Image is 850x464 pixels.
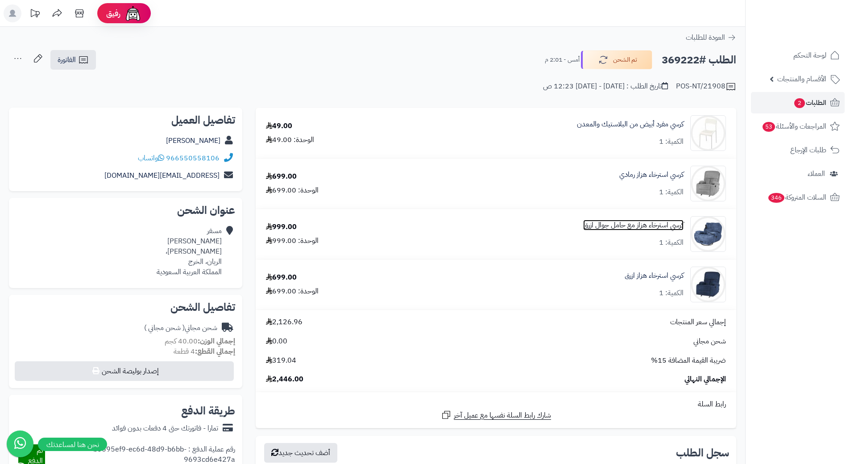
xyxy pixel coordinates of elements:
span: رفيق [106,8,120,19]
div: تمارا - فاتورتك حتى 4 دفعات بدون فوائد [112,423,218,434]
a: كرسي استرخاء هزاز ازرق [625,271,684,281]
span: لوحة التحكم [793,49,826,62]
a: لوحة التحكم [751,45,845,66]
div: الكمية: 1 [659,187,684,197]
a: السلات المتروكة346 [751,187,845,208]
a: طلبات الإرجاع [751,139,845,161]
img: 4931f5c2fcac52209b0c9006e2cf307c1650133830-Untitled-1-Recovered-Recovered-90x90.jpg [691,115,726,151]
span: طلبات الإرجاع [790,144,826,156]
a: شارك رابط السلة نفسها مع عميل آخر [441,410,551,421]
button: تم الشحن [581,50,652,69]
span: 2 [794,98,805,108]
div: رابط السلة [259,399,733,410]
div: الوحدة: 699.00 [266,286,319,297]
div: شحن مجاني [144,323,217,333]
img: 1738148062-110102050051-90x90.jpg [691,267,726,302]
a: المراجعات والأسئلة53 [751,116,845,137]
div: POS-NT/21908 [676,81,736,92]
div: الوحدة: 49.00 [266,135,314,145]
span: 53 [763,122,775,132]
span: إجمالي سعر المنتجات [670,317,726,327]
span: الطلبات [793,96,826,109]
a: العملاء [751,163,845,184]
strong: إجمالي الوزن: [198,336,235,347]
a: تحديثات المنصة [24,4,46,25]
h2: عنوان الشحن [16,205,235,216]
a: كرسي استرخاء هزاز مع حامل جوال ازرق [583,220,684,230]
div: 699.00 [266,272,297,283]
span: الأقسام والمنتجات [777,73,826,85]
span: العملاء [808,167,825,180]
span: 2,446.00 [266,374,303,385]
span: شحن مجاني [693,336,726,347]
small: 40.00 كجم [165,336,235,347]
img: logo-2.png [789,25,842,44]
h2: طريقة الدفع [181,405,235,416]
button: أضف تحديث جديد [264,443,337,463]
small: أمس - 2:01 م [545,55,580,64]
h2: تفاصيل العميل [16,115,235,125]
a: الفاتورة [50,50,96,70]
div: الوحدة: 699.00 [266,185,319,196]
a: كرسي مفرد أبيض من البلاستيك والمعدن [577,119,684,130]
div: 999.00 [266,222,297,232]
span: المراجعات والأسئلة [762,120,826,133]
strong: إجمالي القطع: [195,346,235,357]
span: العودة للطلبات [686,32,725,43]
span: ( شحن مجاني ) [144,322,185,333]
h2: تفاصيل الشحن [16,302,235,313]
a: [EMAIL_ADDRESS][DOMAIN_NAME] [104,170,220,181]
span: 0.00 [266,336,287,347]
div: الوحدة: 999.00 [266,236,319,246]
div: 699.00 [266,171,297,182]
h3: سجل الطلب [676,447,729,458]
a: واتساب [138,153,164,163]
img: 1737964655-110102050046-90x90.jpg [691,166,726,201]
a: الطلبات2 [751,92,845,113]
span: الفاتورة [58,54,76,65]
a: كرسي استرخاء هزاز رمادي [619,170,684,180]
img: ai-face.png [124,4,142,22]
span: السلات المتروكة [767,191,826,204]
h2: الطلب #369222 [662,51,736,69]
div: تاريخ الطلب : [DATE] - [DATE] 12:23 ص [543,81,668,92]
span: 346 [768,193,784,203]
button: إصدار بوليصة الشحن [15,361,234,381]
div: الكمية: 1 [659,238,684,248]
div: مسفر [PERSON_NAME] [PERSON_NAME]، الريان، الخرج المملكة العربية السعودية [157,226,222,277]
small: 4 قطعة [174,346,235,357]
div: الكمية: 1 [659,137,684,147]
a: العودة للطلبات [686,32,736,43]
span: شارك رابط السلة نفسها مع عميل آخر [454,410,551,421]
img: 1738062285-110102050057-90x90.jpg [691,216,726,252]
div: 49.00 [266,121,292,131]
a: [PERSON_NAME] [166,135,220,146]
span: 319.04 [266,355,296,366]
span: الإجمالي النهائي [684,374,726,385]
div: الكمية: 1 [659,288,684,298]
span: 2,126.96 [266,317,303,327]
a: 966550558106 [166,153,220,163]
span: ضريبة القيمة المضافة 15% [651,355,726,366]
